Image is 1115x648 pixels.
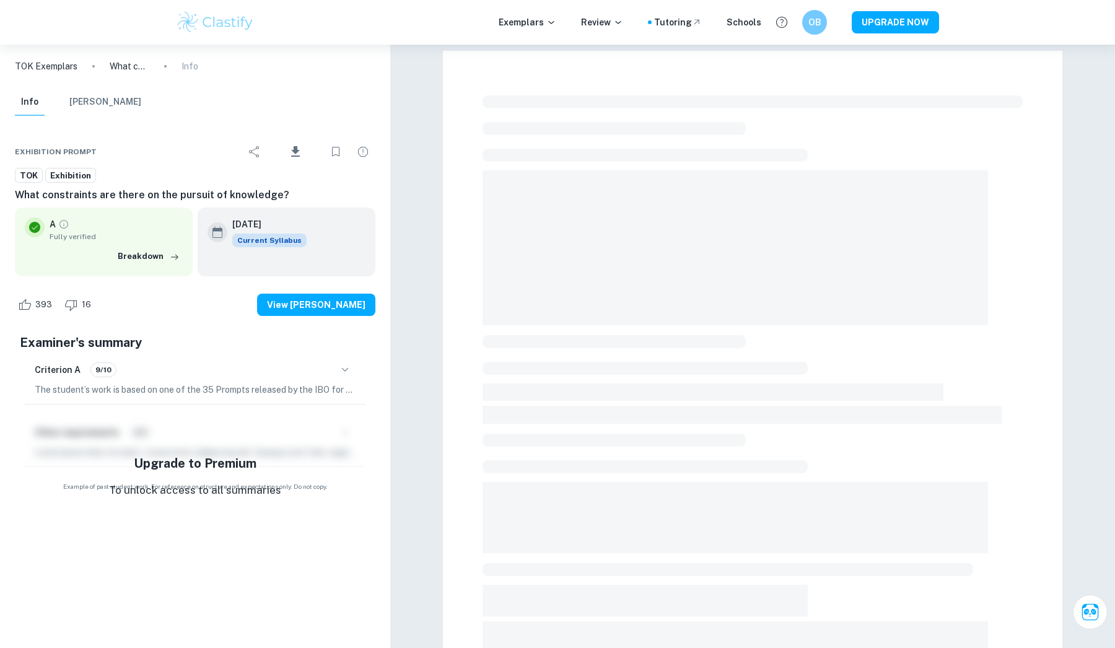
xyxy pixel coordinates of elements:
[269,136,321,168] div: Download
[45,168,96,183] a: Exhibition
[727,15,761,29] a: Schools
[257,294,375,316] button: View [PERSON_NAME]
[499,15,556,29] p: Exemplars
[15,146,97,157] span: Exhibition Prompt
[15,170,42,182] span: TOK
[242,139,267,164] div: Share
[28,299,59,311] span: 393
[802,10,827,35] button: OB
[852,11,939,33] button: UPGRADE NOW
[69,89,141,116] button: [PERSON_NAME]
[654,15,702,29] a: Tutoring
[1073,595,1108,629] button: Ask Clai
[91,364,116,375] span: 9/10
[232,217,297,231] h6: [DATE]
[115,247,183,266] button: Breakdown
[176,10,255,35] img: Clastify logo
[35,363,81,377] h6: Criterion A
[15,482,375,491] span: Example of past student work. For reference on structure and expectations only. Do not copy.
[50,217,56,231] p: A
[15,59,77,73] a: TOK Exemplars
[181,59,198,73] p: Info
[110,59,149,73] p: What constraints are there on the pursuit of knowledge?
[232,234,307,247] span: Current Syllabus
[581,15,623,29] p: Review
[20,333,370,352] h5: Examiner's summary
[15,168,43,183] a: TOK
[134,454,256,473] h5: Upgrade to Premium
[15,89,45,116] button: Info
[35,383,356,396] p: The student’s work is based on one of the 35 Prompts released by the IBO for the examination sess...
[771,12,792,33] button: Help and Feedback
[323,139,348,164] div: Bookmark
[808,15,822,29] h6: OB
[61,295,98,315] div: Dislike
[58,219,69,230] a: Grade fully verified
[15,295,59,315] div: Like
[351,139,375,164] div: Report issue
[75,299,98,311] span: 16
[50,231,183,242] span: Fully verified
[15,188,375,203] h6: What constraints are there on the pursuit of knowledge?
[232,234,307,247] div: This exemplar is based on the current syllabus. Feel free to refer to it for inspiration/ideas wh...
[109,483,281,499] p: To unlock access to all summaries
[46,170,95,182] span: Exhibition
